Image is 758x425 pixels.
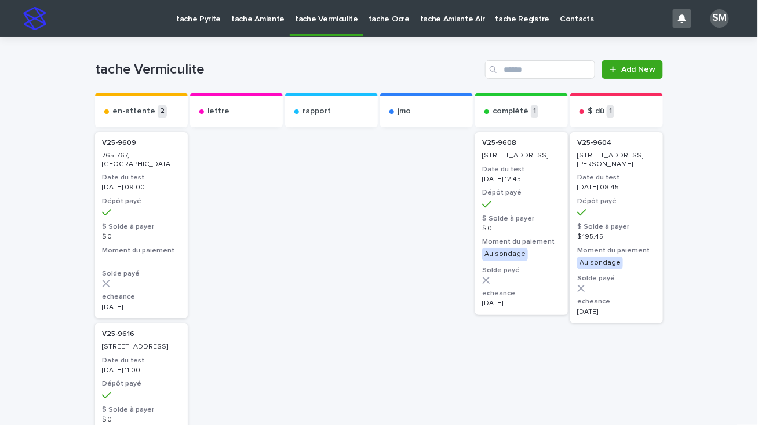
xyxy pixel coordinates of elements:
[577,297,656,306] h3: echeance
[207,107,229,116] p: lettre
[102,173,181,182] h3: Date du test
[95,61,480,78] h1: tache Vermiculite
[482,289,561,298] h3: echeance
[710,9,729,28] div: SM
[482,139,516,147] p: V25-9608
[577,139,611,147] p: V25-9604
[531,105,538,118] p: 1
[102,139,136,147] p: V25-9609
[102,416,181,424] p: $ 0
[102,367,181,375] p: [DATE] 11:00
[482,266,561,275] h3: Solde payé
[102,197,181,206] h3: Dépôt payé
[577,184,656,192] p: [DATE] 08:45
[577,308,656,316] p: [DATE]
[112,107,155,116] p: en-attente
[102,330,134,338] p: V25-9616
[602,60,663,79] a: Add New
[482,188,561,197] h3: Dépôt payé
[303,107,331,116] p: rapport
[577,246,656,255] h3: Moment du paiement
[102,292,181,302] h3: echeance
[621,65,655,74] span: Add New
[482,165,561,174] h3: Date du test
[475,132,568,315] a: V25-9608 [STREET_ADDRESS]Date du test[DATE] 12:45Dépôt payé$ Solde à payer$ 0Moment du paiementAu...
[577,222,656,232] h3: $ Solde à payer
[493,107,529,116] p: complété
[102,405,181,415] h3: $ Solde à payer
[482,175,561,184] p: [DATE] 12:45
[102,233,181,241] p: $ 0
[482,225,561,233] p: $ 0
[588,107,604,116] p: $ dû
[577,233,656,241] p: $ 195.45
[102,303,181,312] p: [DATE]
[482,152,561,160] p: [STREET_ADDRESS]
[577,257,623,269] div: Au sondage
[577,173,656,182] h3: Date du test
[102,269,181,279] h3: Solde payé
[577,274,656,283] h3: Solde payé
[482,237,561,247] h3: Moment du paiement
[102,246,181,255] h3: Moment du paiement
[102,343,181,351] p: [STREET_ADDRESS]
[482,214,561,224] h3: $ Solde à payer
[102,356,181,365] h3: Date du test
[607,105,614,118] p: 1
[102,184,181,192] p: [DATE] 09:00
[102,257,181,265] p: -
[482,299,561,307] p: [DATE]
[485,60,595,79] input: Search
[570,132,663,323] a: V25-9604 [STREET_ADDRESS][PERSON_NAME]Date du test[DATE] 08:45Dépôt payé$ Solde à payer$ 195.45Mo...
[23,7,46,30] img: stacker-logo-s-only.png
[158,105,167,118] p: 2
[102,379,181,389] h3: Dépôt payé
[398,107,411,116] p: jmo
[102,222,181,232] h3: $ Solde à payer
[482,248,528,261] div: Au sondage
[577,152,656,168] p: [STREET_ADDRESS][PERSON_NAME]
[95,132,188,318] a: V25-9609 765-767, [GEOGRAPHIC_DATA]Date du test[DATE] 09:00Dépôt payé$ Solde à payer$ 0Moment du ...
[102,152,181,168] p: 765-767, [GEOGRAPHIC_DATA]
[577,197,656,206] h3: Dépôt payé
